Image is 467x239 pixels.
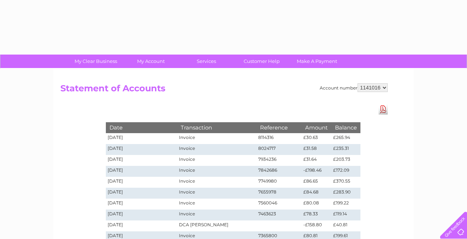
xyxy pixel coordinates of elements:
[331,155,360,166] td: £203.73
[177,133,256,144] td: Invoice
[106,133,177,144] td: [DATE]
[176,55,236,68] a: Services
[106,188,177,199] td: [DATE]
[331,220,360,231] td: £40.81
[177,122,256,133] th: Transaction
[256,210,302,220] td: 7463623
[177,199,256,210] td: Invoice
[256,133,302,144] td: 8114316
[177,210,256,220] td: Invoice
[331,122,360,133] th: Balance
[256,155,302,166] td: 7934236
[256,166,302,177] td: 7842686
[106,220,177,231] td: [DATE]
[302,220,331,231] td: -£158.80
[106,199,177,210] td: [DATE]
[331,144,360,155] td: £235.31
[320,83,388,92] div: Account number
[106,122,177,133] th: Date
[256,122,302,133] th: Reference
[302,166,331,177] td: -£198.46
[302,122,331,133] th: Amount
[331,199,360,210] td: £199.22
[177,220,256,231] td: DCA [PERSON_NAME]
[60,83,388,97] h2: Statement of Accounts
[106,166,177,177] td: [DATE]
[106,144,177,155] td: [DATE]
[232,55,292,68] a: Customer Help
[302,188,331,199] td: £84.68
[302,210,331,220] td: £78.33
[256,199,302,210] td: 7560046
[121,55,181,68] a: My Account
[177,155,256,166] td: Invoice
[331,177,360,188] td: £370.55
[302,155,331,166] td: £31.64
[106,155,177,166] td: [DATE]
[256,188,302,199] td: 7655978
[302,177,331,188] td: £86.65
[106,177,177,188] td: [DATE]
[302,144,331,155] td: £31.58
[256,177,302,188] td: 7749980
[379,104,388,115] a: Download Pdf
[331,210,360,220] td: £119.14
[256,144,302,155] td: 8024717
[331,133,360,144] td: £265.94
[287,55,347,68] a: Make A Payment
[177,166,256,177] td: Invoice
[177,177,256,188] td: Invoice
[302,133,331,144] td: £30.63
[331,188,360,199] td: £283.90
[302,199,331,210] td: £80.08
[177,188,256,199] td: Invoice
[106,210,177,220] td: [DATE]
[66,55,126,68] a: My Clear Business
[331,166,360,177] td: £172.09
[177,144,256,155] td: Invoice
